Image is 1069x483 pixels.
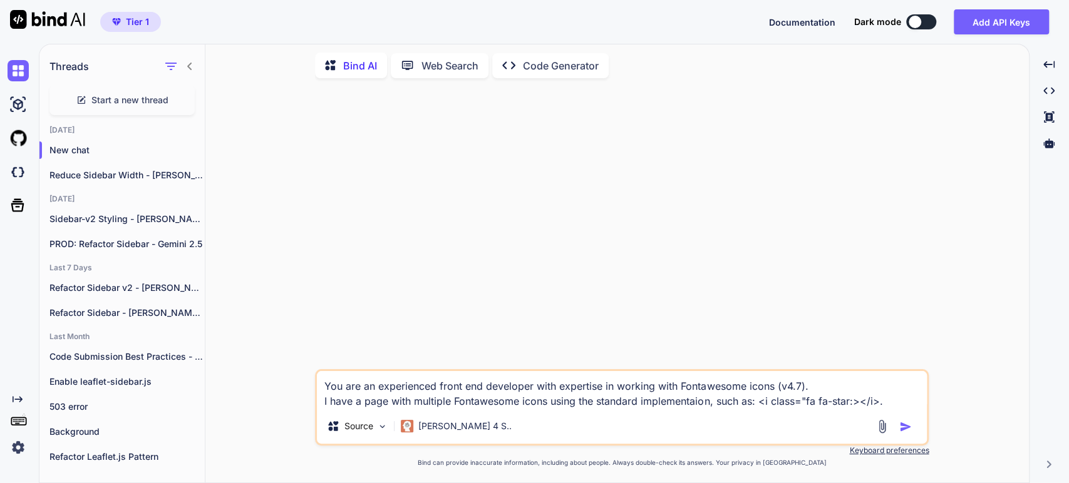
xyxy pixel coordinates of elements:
[91,94,168,106] span: Start a new thread
[899,420,912,433] img: icon
[49,169,205,181] p: Reduce Sidebar Width - [PERSON_NAME] 4 Sonnet
[49,450,205,463] p: Refactor Leaflet.js Pattern
[49,213,205,225] p: Sidebar-v2 Styling - [PERSON_NAME] 4 Sonnet
[49,375,205,388] p: Enable leaflet-sidebar.js
[875,419,889,434] img: attachment
[49,282,205,294] p: Refactor Sidebar v2 - [PERSON_NAME] 4 Sonnet
[126,16,149,28] span: Tier 1
[49,350,205,363] p: Code Submission Best Practices - [PERSON_NAME] 4.0
[49,425,205,438] p: Background
[854,16,901,28] span: Dark mode
[39,263,205,273] h2: Last 7 Days
[954,9,1049,34] button: Add API Keys
[112,18,121,26] img: premium
[401,420,413,432] img: Claude 4 Sonnet
[8,60,29,81] img: chat
[49,144,205,156] p: New chat
[523,58,599,73] p: Code Generator
[39,125,205,135] h2: [DATE]
[8,128,29,149] img: githubLight
[49,307,205,319] p: Refactor Sidebar - [PERSON_NAME] 4
[343,58,377,73] p: Bind AI
[317,371,927,409] textarea: You are an experienced front end developer with expertise in working with Fontawesome icons (v4.7...
[39,194,205,204] h2: [DATE]
[8,94,29,115] img: ai-studio
[8,437,29,458] img: settings
[377,421,388,432] img: Pick Models
[344,420,373,432] p: Source
[49,400,205,413] p: 503 error
[10,10,85,29] img: Bind AI
[769,17,835,28] span: Documentation
[39,332,205,342] h2: Last Month
[769,16,835,29] button: Documentation
[421,58,478,73] p: Web Search
[418,420,512,432] p: [PERSON_NAME] 4 S..
[315,458,929,467] p: Bind can provide inaccurate information, including about people. Always double-check its answers....
[315,445,929,455] p: Keyboard preferences
[8,161,29,183] img: darkCloudIdeIcon
[49,238,205,250] p: PROD: Refactor Sidebar - Gemini 2.5
[49,59,89,74] h1: Threads
[100,12,161,32] button: premiumTier 1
